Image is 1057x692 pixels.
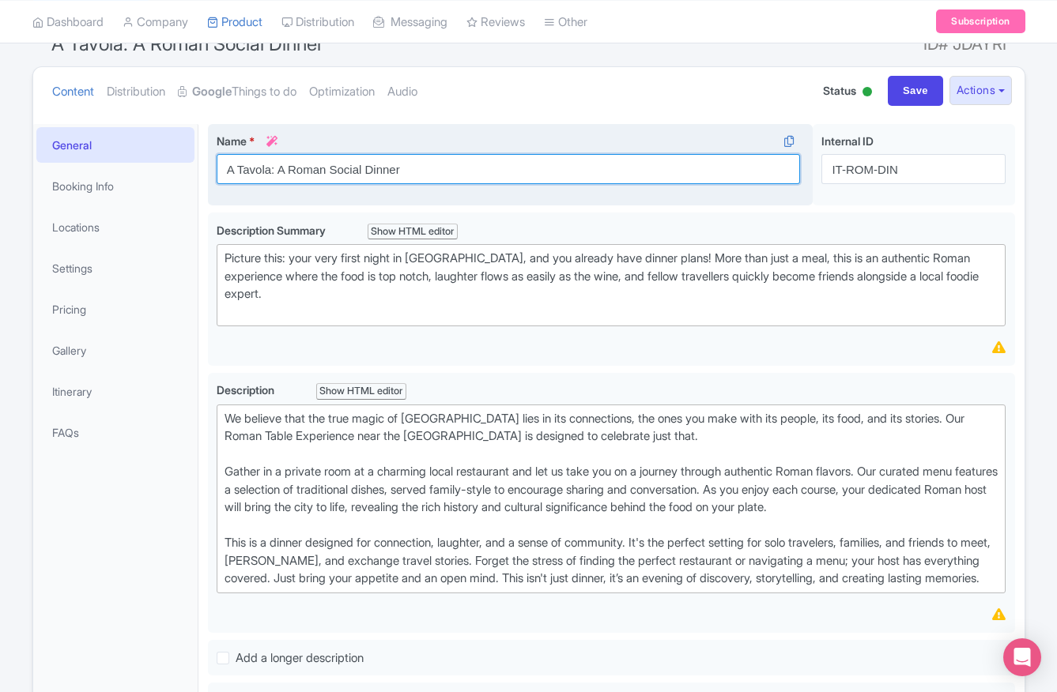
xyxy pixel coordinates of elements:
div: Open Intercom Messenger [1003,638,1041,676]
span: Add a longer description [236,650,364,665]
a: Audio [387,67,417,117]
a: FAQs [36,415,194,450]
a: Locations [36,209,194,245]
span: Description Summary [217,224,328,237]
a: General [36,127,194,163]
strong: Google [192,83,232,101]
span: A Tavola: A Roman Social Dinner [51,32,323,55]
div: Show HTML editor [316,383,407,400]
a: Pricing [36,291,194,327]
a: Gallery [36,333,194,368]
span: Name [217,134,247,148]
a: Content [52,67,94,117]
span: Description [217,383,277,397]
a: GoogleThings to do [178,67,296,117]
div: We believe that the true magic of [GEOGRAPHIC_DATA] lies in its connections, the ones you make wi... [225,410,998,588]
div: Show HTML editor [368,224,459,240]
a: Settings [36,250,194,286]
a: Distribution [107,67,165,117]
div: Picture this: your very first night in [GEOGRAPHIC_DATA], and you already have dinner plans! More... [225,250,998,321]
span: ID# JDAYRI [923,28,1006,60]
span: Internal ID [821,134,874,148]
input: Save [888,76,943,106]
a: Optimization [309,67,375,117]
a: Itinerary [36,374,194,409]
div: Active [859,81,875,105]
button: Actions [949,76,1012,105]
a: Booking Info [36,168,194,204]
span: Status [823,82,856,99]
a: Subscription [936,9,1025,33]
